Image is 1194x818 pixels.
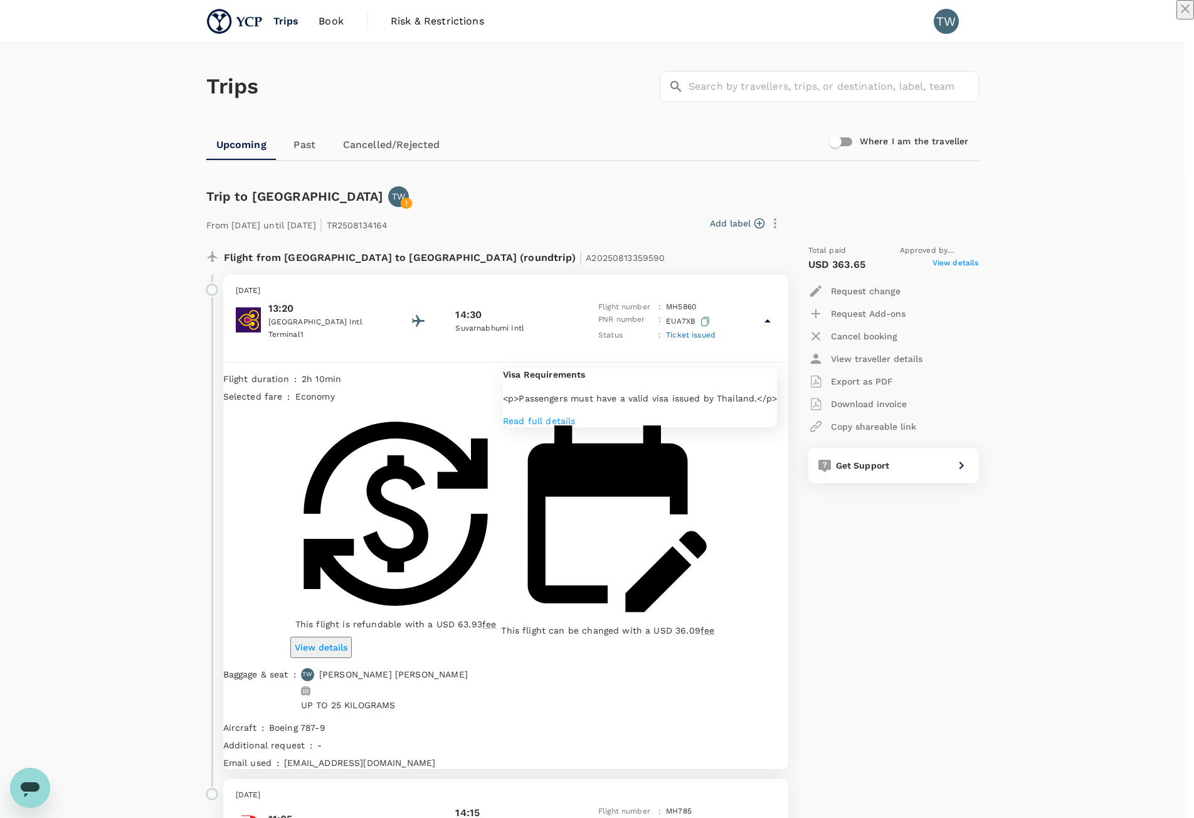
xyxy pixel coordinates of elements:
[503,392,777,405] p: <p>Passengers must have a valid visa issued by Thailand.</p>
[319,14,344,29] span: Book
[658,805,661,818] p: :
[831,330,897,343] p: Cancel booking
[288,663,296,716] div: :
[236,789,776,802] p: [DATE]
[10,768,50,808] iframe: Button to launch messaging window
[831,398,907,410] p: Download invoice
[831,375,893,388] p: Export as PDF
[482,619,496,629] span: fee
[579,248,583,266] span: |
[658,314,661,329] p: :
[831,420,916,433] p: Copy shareable link
[455,322,568,335] p: Suvarnabhumi Intl
[932,257,979,272] span: View details
[836,460,890,470] span: Get Support
[223,740,305,750] span: Additional request
[666,331,716,339] span: Ticket issued
[206,43,259,130] h1: Trips
[934,9,959,34] div: TW
[268,301,381,316] p: 13:20
[391,14,484,29] span: Risk & Restrictions
[236,285,776,297] p: [DATE]
[289,368,297,385] div: :
[295,390,335,403] p: economy
[268,329,381,341] p: Terminal 1
[831,285,901,297] p: Request change
[223,758,272,768] span: Email used
[689,71,979,102] input: Search by travellers, trips, or destination, label, team
[295,618,497,630] p: This flight is refundable with a USD 63.93
[658,301,661,314] p: :
[302,373,788,385] p: 2h 10min
[860,135,969,149] h6: Where I am the traveller
[598,805,653,818] p: Flight number
[700,625,714,635] span: fee
[831,353,922,365] p: View traveller details
[206,186,384,206] h6: Trip to [GEOGRAPHIC_DATA]
[831,307,906,320] p: Request Add-ons
[256,716,264,734] div: :
[666,314,712,329] p: EUA7XB
[666,301,696,314] p: MH 5860
[501,624,714,637] p: This flight can be changed with a USD 36.09
[586,253,665,263] span: A20250813359590
[284,757,788,769] p: [EMAIL_ADDRESS][DOMAIN_NAME]
[223,669,288,679] span: Baggage & seat
[224,245,665,267] p: Flight from [GEOGRAPHIC_DATA] to [GEOGRAPHIC_DATA] (roundtrip)
[319,216,323,233] span: |
[223,374,289,384] span: Flight duration
[272,752,279,769] div: :
[206,212,388,235] p: From [DATE] until [DATE] TR2508134164
[312,734,788,752] div: -
[273,14,299,29] span: Trips
[900,245,979,257] span: Approved by
[392,190,405,203] p: TW
[503,415,777,427] p: Read full details
[658,329,661,342] p: :
[301,686,310,696] img: baggage-icon
[503,368,777,382] h6: Visa Requirements
[710,217,764,230] button: Add label
[223,723,256,733] span: Aircraft
[268,316,381,329] p: [GEOGRAPHIC_DATA] Intl
[455,307,482,322] p: 14:30
[808,257,866,272] p: USD 363.65
[598,329,653,342] p: Status
[319,668,468,681] p: [PERSON_NAME] [PERSON_NAME]
[236,307,261,332] img: Thai Airways International
[206,130,277,160] a: Upcoming
[333,130,450,160] a: Cancelled/Rejected
[206,8,263,35] img: YCP SG Pte. Ltd.
[277,130,333,160] a: Past
[305,734,312,752] div: :
[598,314,653,329] p: PNR number
[598,301,653,314] p: Flight number
[666,805,692,818] p: MH 785
[295,641,347,654] p: View details
[302,670,312,679] p: TW
[808,245,847,257] span: Total paid
[282,385,290,663] div: :
[223,391,283,401] span: Selected fare
[264,716,788,734] div: Boeing 787-9
[301,699,468,711] p: UP TO 25 KILOGRAMS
